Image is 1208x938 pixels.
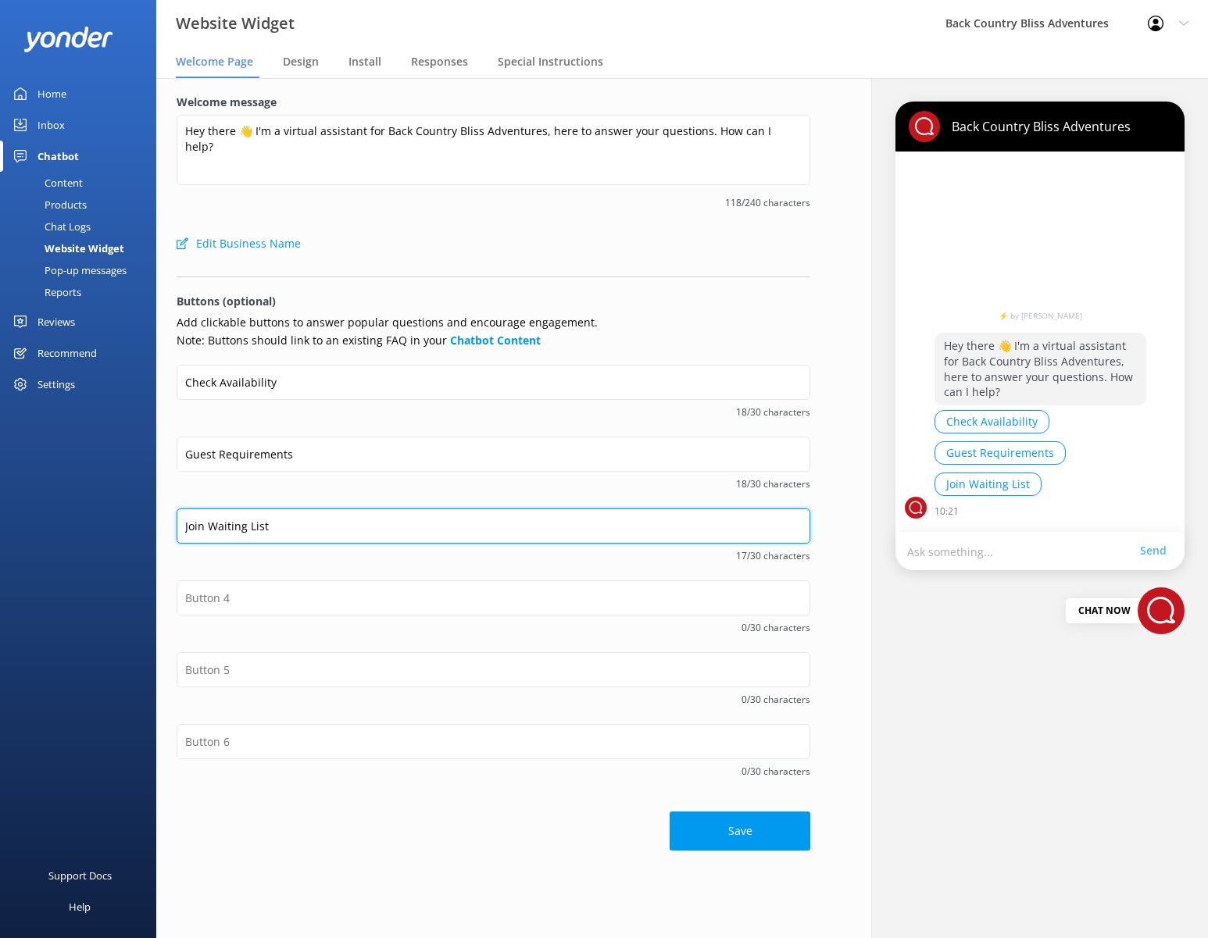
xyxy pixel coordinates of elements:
h3: Website Widget [176,11,295,36]
span: 0/30 characters [177,692,810,707]
a: Website Widget [9,237,156,259]
span: 0/30 characters [177,620,810,635]
img: yonder-white-logo.png [23,27,113,52]
span: 0/30 characters [177,764,810,779]
p: 10:21 [935,504,959,519]
div: Pop-up messages [9,259,127,281]
a: Reports [9,281,156,303]
p: Buttons (optional) [177,293,810,310]
input: Button 5 [177,652,810,687]
span: Special Instructions [498,54,603,70]
p: Back Country Bliss Adventures [940,118,1131,135]
button: Check Availability [935,410,1049,433]
input: Button 4 [177,580,810,615]
label: Welcome message [177,94,810,111]
a: Products [9,194,156,216]
div: Reports [9,281,81,303]
span: Install [348,54,381,70]
span: 17/30 characters [177,548,810,563]
div: Chatbot [38,141,79,172]
div: Chat Now [1066,598,1143,623]
div: Products [9,194,87,216]
div: Recommend [38,337,97,369]
div: Settings [38,369,75,400]
span: Welcome Page [176,54,253,70]
div: Reviews [38,306,75,337]
input: Button 2 [177,437,810,472]
a: Pop-up messages [9,259,156,281]
button: Guest Requirements [935,441,1066,465]
a: Chat Logs [9,216,156,237]
button: Edit Business Name [177,228,301,259]
div: Website Widget [9,237,124,259]
textarea: Hey there 👋 I'm a virtual assistant for Back Country Bliss Adventures, here to answer your questi... [177,115,810,185]
div: Inbox [38,109,65,141]
div: Content [9,172,83,194]
div: Support Docs [48,860,112,891]
a: Chatbot Content [450,333,541,348]
a: Content [9,172,156,194]
input: Button 3 [177,508,810,544]
button: Save [670,811,810,851]
span: Design [283,54,319,70]
input: Button 1 [177,365,810,400]
p: Add clickable buttons to answer popular questions and encourage engagement. Note: Buttons should ... [177,314,810,349]
div: Help [69,891,91,922]
input: Button 6 [177,724,810,759]
div: Home [38,78,66,109]
div: Chat Logs [9,216,91,237]
span: Responses [411,54,468,70]
p: Ask something... [907,544,1140,558]
span: 18/30 characters [177,405,810,419]
a: ⚡ by [PERSON_NAME] [935,312,1146,319]
span: 118/240 characters [177,195,810,210]
button: Join Waiting List [935,473,1042,496]
span: 18/30 characters [177,476,810,491]
p: Hey there 👋 I'm a virtual assistant for Back Country Bliss Adventures, here to answer your questi... [935,333,1146,405]
a: Send [1140,542,1173,559]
